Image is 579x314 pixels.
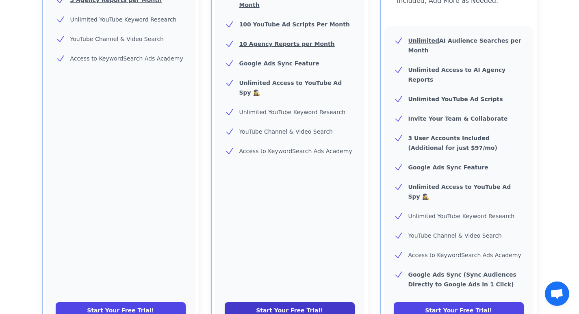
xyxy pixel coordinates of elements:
span: Access to KeywordSearch Ads Academy [239,148,352,154]
u: Unlimited [408,37,440,44]
span: Unlimited YouTube Keyword Research [70,16,177,23]
b: AI Audience Searches per Month [408,37,522,54]
b: Unlimited Access to YouTube Ad Spy 🕵️‍♀️ [408,184,511,200]
span: Access to KeywordSearch Ads Academy [70,55,183,62]
b: Google Ads Sync Feature [239,60,319,67]
b: Google Ads Sync Feature [408,164,488,171]
div: Open chat [545,282,569,306]
b: 3 User Accounts Included (Additional for just $97/mo) [408,135,497,151]
span: YouTube Channel & Video Search [408,232,502,239]
span: YouTube Channel & Video Search [239,128,333,135]
u: 10 Agency Reports per Month [239,41,335,47]
span: Unlimited YouTube Keyword Research [408,213,515,219]
u: 100 YouTube Ad Scripts Per Month [239,21,350,28]
b: Unlimited Access to AI Agency Reports [408,67,506,83]
b: Invite Your Team & Collaborate [408,115,508,122]
b: Unlimited Access to YouTube Ad Spy 🕵️‍♀️ [239,80,342,96]
span: Access to KeywordSearch Ads Academy [408,252,521,258]
b: Unlimited YouTube Ad Scripts [408,96,503,102]
b: Google Ads Sync (Sync Audiences Directly to Google Ads in 1 Click) [408,271,516,288]
span: Unlimited YouTube Keyword Research [239,109,346,115]
span: YouTube Channel & Video Search [70,36,164,42]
